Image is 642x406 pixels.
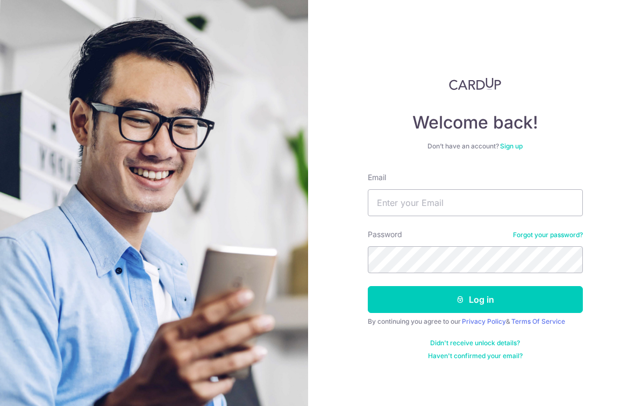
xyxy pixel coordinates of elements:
[368,112,583,133] h4: Welcome back!
[368,172,386,183] label: Email
[368,142,583,151] div: Don’t have an account?
[368,317,583,326] div: By continuing you agree to our &
[368,189,583,216] input: Enter your Email
[500,142,523,150] a: Sign up
[428,352,523,360] a: Haven't confirmed your email?
[368,229,402,240] label: Password
[449,77,502,90] img: CardUp Logo
[368,286,583,313] button: Log in
[511,317,565,325] a: Terms Of Service
[462,317,506,325] a: Privacy Policy
[430,339,520,347] a: Didn't receive unlock details?
[513,231,583,239] a: Forgot your password?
